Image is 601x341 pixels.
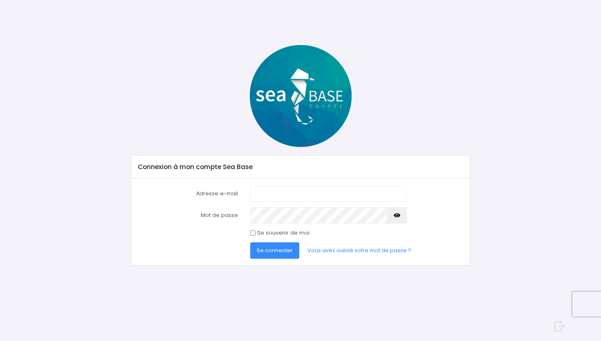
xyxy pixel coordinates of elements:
label: Se souvenir de moi [257,229,309,237]
span: Se connecter [257,246,293,254]
label: Mot de passe [132,207,244,224]
div: Connexion à mon compte Sea Base [131,156,470,178]
button: Se connecter [250,242,299,259]
a: Vous avez oublié votre mot de passe ? [301,242,418,259]
label: Adresse e-mail [132,185,244,202]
